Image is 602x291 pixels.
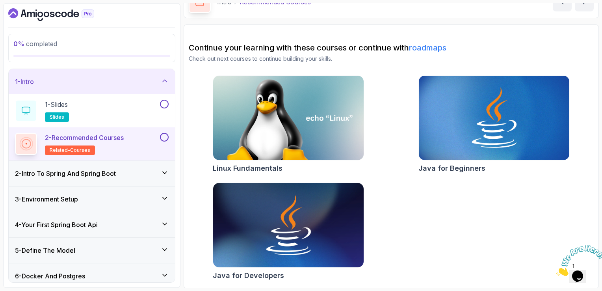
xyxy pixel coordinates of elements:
[189,42,594,53] h2: Continue your learning with these courses or continue with
[50,114,64,120] span: slides
[213,75,364,174] a: Linux Fundamentals cardLinux Fundamentals
[15,194,78,204] h3: 3 - Environment Setup
[213,183,364,267] img: Java for Developers card
[213,76,364,160] img: Linux Fundamentals card
[189,55,594,63] p: Check out next courses to continue building your skills.
[9,238,175,263] button: 5-Define The Model
[15,133,169,155] button: 2-Recommended Coursesrelated-courses
[9,187,175,212] button: 3-Environment Setup
[418,163,485,174] h2: Java for Beginners
[45,133,124,142] p: 2 - Recommended Courses
[50,147,90,153] span: related-courses
[213,270,284,281] h2: Java for Developers
[15,169,116,178] h3: 2 - Intro To Spring And Spring Boot
[418,75,570,174] a: Java for Beginners cardJava for Beginners
[9,69,175,94] button: 1-Intro
[45,100,68,109] p: 1 - Slides
[13,40,57,48] span: completed
[13,40,24,48] span: 0 %
[15,77,34,86] h3: 1 - Intro
[3,3,52,34] img: Chat attention grabber
[9,263,175,289] button: 6-Docker And Postgres
[419,76,569,160] img: Java for Beginners card
[553,242,602,279] iframe: chat widget
[15,246,75,255] h3: 5 - Define The Model
[15,271,85,281] h3: 6 - Docker And Postgres
[15,100,169,122] button: 1-Slidesslides
[9,212,175,237] button: 4-Your First Spring Boot Api
[8,8,112,21] a: Dashboard
[15,220,98,229] h3: 4 - Your First Spring Boot Api
[9,161,175,186] button: 2-Intro To Spring And Spring Boot
[3,3,6,10] span: 1
[409,43,446,52] a: roadmaps
[213,163,282,174] h2: Linux Fundamentals
[213,183,364,281] a: Java for Developers cardJava for Developers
